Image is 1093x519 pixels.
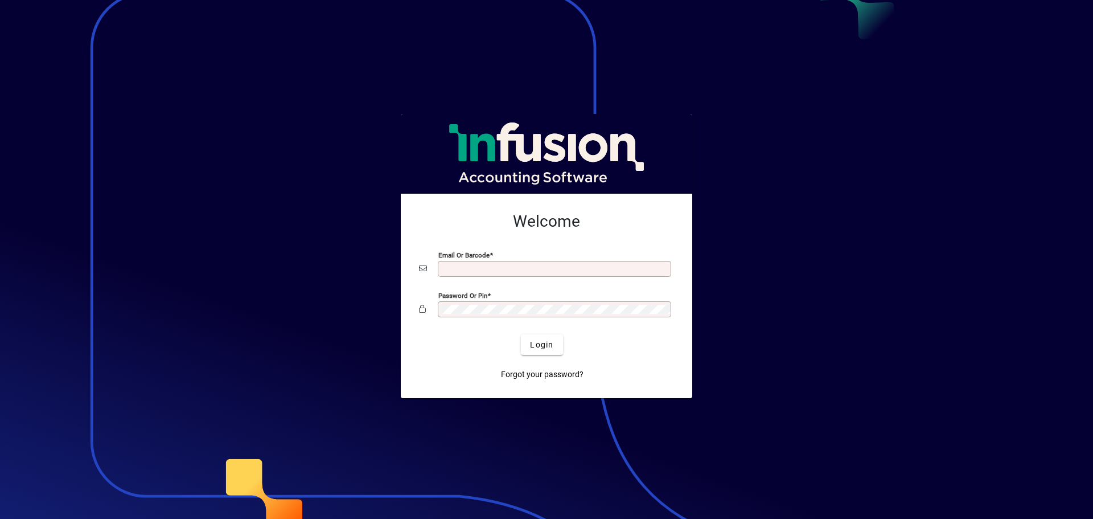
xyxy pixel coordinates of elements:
[496,364,588,385] a: Forgot your password?
[419,212,674,231] h2: Welcome
[438,251,490,259] mat-label: Email or Barcode
[438,292,487,300] mat-label: Password or Pin
[501,369,584,381] span: Forgot your password?
[521,334,562,355] button: Login
[530,339,553,351] span: Login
